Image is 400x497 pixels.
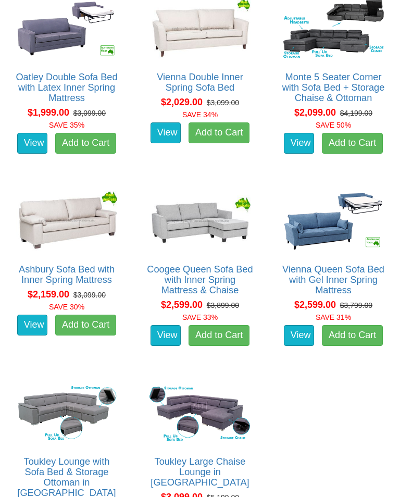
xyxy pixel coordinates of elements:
span: $2,599.00 [161,300,203,310]
del: $3,099.00 [207,98,239,107]
a: View [284,325,314,346]
img: Toukley Lounge with Sofa Bed & Storage Ottoman in Fabric [14,380,120,446]
a: Oatley Double Sofa Bed with Latex Inner Spring Mattress [16,72,117,103]
a: Vienna Queen Sofa Bed with Gel Inner Spring Mattress [282,264,384,295]
a: Vienna Double Inner Spring Sofa Bed [157,72,243,93]
a: Add to Cart [189,122,249,143]
a: Add to Cart [322,325,383,346]
a: Add to Cart [55,315,116,336]
a: View [151,325,181,346]
font: SAVE 33% [182,313,218,321]
a: View [284,133,314,154]
a: View [151,122,181,143]
font: SAVE 31% [316,313,351,321]
del: $4,199.00 [340,109,372,117]
a: Toukley Large Chaise Lounge in [GEOGRAPHIC_DATA] [151,456,249,488]
a: Coogee Queen Sofa Bed with Inner Spring Mattress & Chaise [147,264,253,295]
font: SAVE 34% [182,110,218,119]
del: $3,899.00 [207,301,239,309]
a: View [17,315,47,336]
a: Add to Cart [322,133,383,154]
del: $3,099.00 [73,109,106,117]
del: $3,099.00 [73,291,106,299]
span: $1,999.00 [28,107,69,118]
a: Ashbury Sofa Bed with Inner Spring Mattress [19,264,115,285]
span: $2,029.00 [161,97,203,107]
font: SAVE 50% [316,121,351,129]
img: Coogee Queen Sofa Bed with Inner Spring Mattress & Chaise [147,188,253,254]
font: SAVE 30% [49,303,84,311]
font: SAVE 35% [49,121,84,129]
a: Monte 5 Seater Corner with Sofa Bed + Storage Chaise & Ottoman [282,72,385,103]
img: Vienna Queen Sofa Bed with Gel Inner Spring Mattress [280,188,386,254]
img: Ashbury Sofa Bed with Inner Spring Mattress [14,188,120,254]
span: $2,099.00 [294,107,336,118]
span: $2,159.00 [28,289,69,300]
a: Add to Cart [55,133,116,154]
a: Add to Cart [189,325,249,346]
img: Toukley Large Chaise Lounge in Fabric [147,380,253,446]
a: View [17,133,47,154]
span: $2,599.00 [294,300,336,310]
del: $3,799.00 [340,301,372,309]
